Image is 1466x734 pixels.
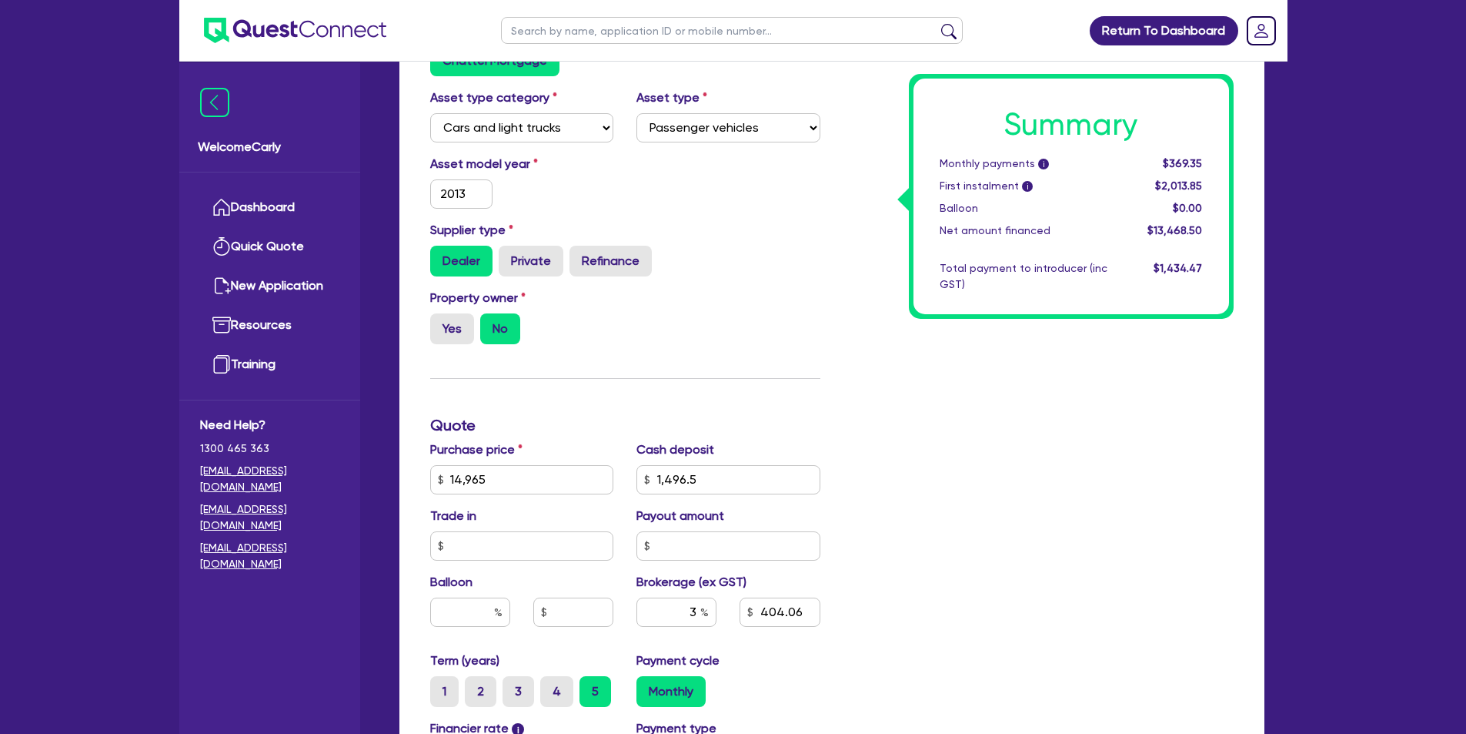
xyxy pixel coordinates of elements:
div: Total payment to introducer (inc GST) [928,260,1119,293]
a: Quick Quote [200,227,339,266]
a: Training [200,345,339,384]
label: Property owner [430,289,526,307]
img: training [212,355,231,374]
a: [EMAIL_ADDRESS][DOMAIN_NAME] [200,540,339,572]
span: $369.35 [1163,157,1202,169]
span: Need Help? [200,416,339,434]
span: i [1038,159,1049,170]
a: [EMAIL_ADDRESS][DOMAIN_NAME] [200,463,339,495]
label: Refinance [569,246,652,277]
label: Yes [430,313,474,344]
a: Dashboard [200,188,339,227]
img: quick-quote [212,237,231,256]
label: 5 [579,676,611,707]
label: Trade in [430,507,476,525]
span: Welcome Carly [198,138,342,156]
h3: Quote [430,416,820,434]
label: 2 [465,676,496,707]
a: Resources [200,306,339,345]
label: Asset model year [419,155,626,173]
span: $1,434.47 [1154,262,1202,274]
label: Brokerage (ex GST) [636,573,746,592]
a: Dropdown toggle [1241,11,1281,51]
label: Cash deposit [636,441,714,459]
span: $13,468.50 [1147,224,1202,236]
label: Monthly [636,676,706,707]
a: Return To Dashboard [1090,16,1238,45]
span: i [1022,182,1033,193]
h1: Summary [940,106,1203,143]
a: New Application [200,266,339,306]
img: icon-menu-close [200,88,229,117]
label: Balloon [430,573,473,592]
label: Supplier type [430,221,513,240]
img: quest-connect-logo-blue [204,18,386,43]
div: Net amount financed [928,223,1119,239]
label: Term (years) [430,652,499,670]
label: Payment cycle [636,652,720,670]
div: Monthly payments [928,156,1119,172]
div: Balloon [928,200,1119,216]
label: No [480,313,520,344]
label: 3 [503,676,534,707]
label: Purchase price [430,441,523,459]
img: resources [212,316,231,334]
label: 4 [540,676,573,707]
label: 1 [430,676,459,707]
label: Dealer [430,246,493,277]
span: 1300 465 363 [200,441,339,457]
label: Asset type category [430,89,557,107]
img: new-application [212,277,231,295]
span: $2,013.85 [1155,179,1202,192]
label: Payout amount [636,507,724,525]
label: Private [499,246,563,277]
a: [EMAIL_ADDRESS][DOMAIN_NAME] [200,501,339,534]
div: First instalment [928,178,1119,194]
input: Search by name, application ID or mobile number... [501,17,963,44]
span: $0.00 [1173,202,1202,214]
label: Asset type [636,89,707,107]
